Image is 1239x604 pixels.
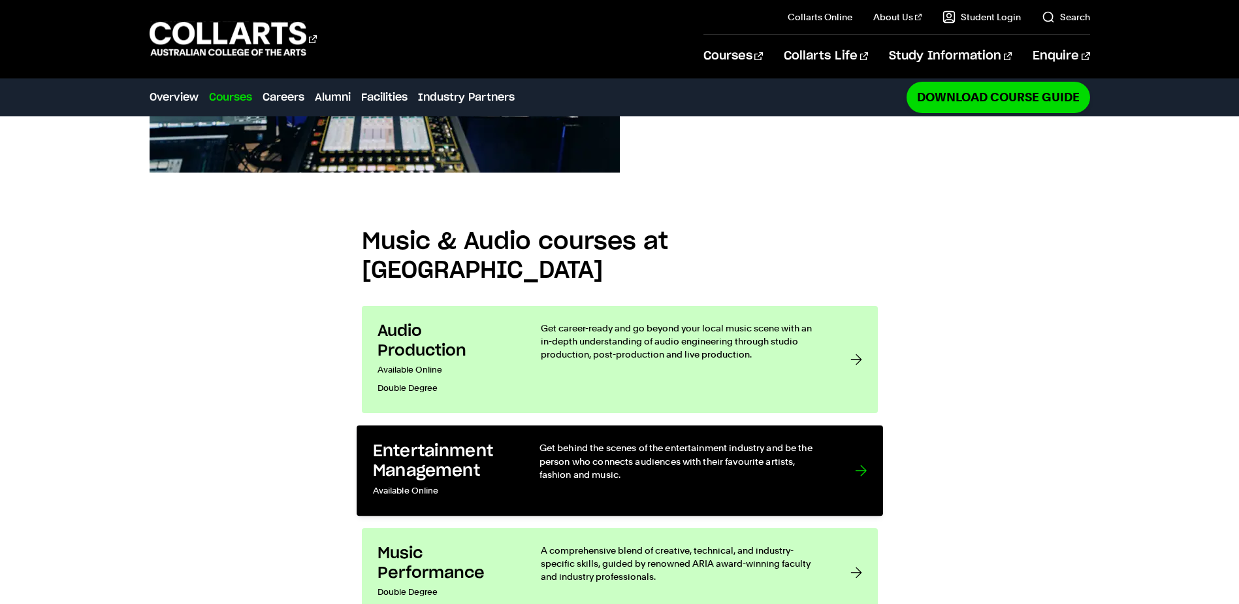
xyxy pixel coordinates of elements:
a: Study Information [889,35,1012,78]
a: Facilities [361,90,408,105]
h2: Music & Audio courses at [GEOGRAPHIC_DATA] [362,227,878,285]
a: Audio Production Available Online Double Degree Get career-ready and go beyond your local music s... [362,306,878,413]
a: Courses [209,90,252,105]
a: Industry Partners [418,90,515,105]
p: Get behind the scenes of the entertainment industry and be the person who connects audiences with... [539,441,828,481]
a: Collarts Online [788,10,852,24]
a: Student Login [942,10,1021,24]
p: Get career-ready and go beyond your local music scene with an in-depth understanding of audio eng... [541,322,824,361]
a: Download Course Guide [907,82,1090,112]
h3: Audio Production [378,322,515,361]
a: Entertainment Management Available Online Get behind the scenes of the entertainment industry and... [357,425,883,516]
a: Search [1042,10,1090,24]
h3: Entertainment Management [372,441,512,481]
a: Collarts Life [784,35,868,78]
p: Available Online [378,361,515,379]
a: Overview [150,90,199,105]
h3: Music Performance [378,544,515,583]
p: Double Degree [378,583,515,601]
div: Go to homepage [150,20,317,58]
a: Alumni [315,90,351,105]
p: A comprehensive blend of creative, technical, and industry-specific skills, guided by renowned AR... [541,544,824,583]
p: Available Online [372,481,512,500]
a: Careers [263,90,304,105]
p: Double Degree [378,379,515,397]
a: About Us [873,10,922,24]
a: Courses [703,35,763,78]
a: Enquire [1033,35,1089,78]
